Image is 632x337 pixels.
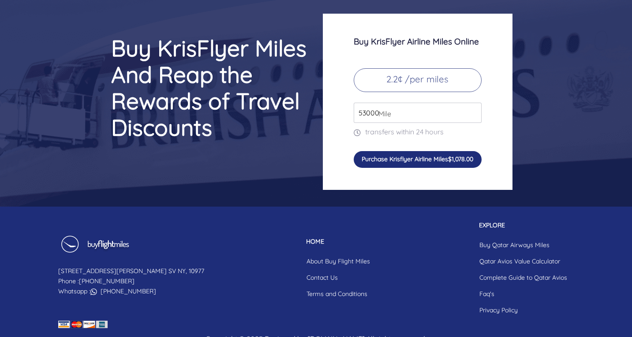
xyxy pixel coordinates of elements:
[299,270,377,286] a: Contact Us
[58,235,131,259] img: Buy Flight Miles Footer Logo
[101,287,156,295] a: [PHONE_NUMBER]
[472,270,574,286] a: Complete Guide to Qatar Avios
[58,35,310,141] h2: Buy KrisFlyer Miles And Reap the Rewards of Travel Discounts
[299,237,377,246] p: HOME
[299,286,377,302] a: Terms and Conditions
[79,277,135,285] a: [PHONE_NUMBER]
[472,302,574,318] a: Privacy Policy
[354,151,482,168] button: Purchase Krisflyer Airline Miles$1,078.00
[472,221,574,230] p: EXPLORE
[354,36,482,47] h3: Buy KrisFlyer Airline Miles Online
[374,108,391,119] span: Mile
[90,289,97,295] img: whatsapp icon
[299,253,377,270] a: About Buy Flight Miles
[354,126,482,137] p: transfers within 24 hours
[354,68,482,92] p: 2.2¢ /per miles
[472,286,574,302] a: Faq's
[448,155,473,163] span: $1,078.00
[472,237,574,253] a: Buy Qatar Airways Miles
[58,321,108,328] img: credit card icon
[472,253,574,270] a: Qatar Avios Value Calculator
[58,266,204,296] p: [STREET_ADDRESS][PERSON_NAME] SV NY, 10977 Phone : Whatsapp :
